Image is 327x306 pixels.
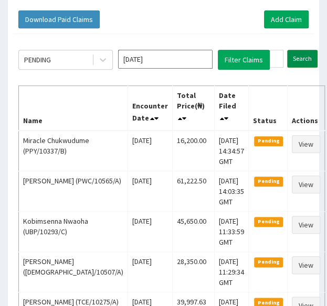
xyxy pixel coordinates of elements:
[118,50,213,69] input: Select Month and Year
[254,257,283,267] span: Pending
[264,10,309,28] a: Add Claim
[19,85,128,130] th: Name
[254,217,283,226] span: Pending
[292,135,320,153] a: View
[173,252,215,292] td: 28,350.00
[19,211,128,252] td: Kobimsenna Nwaoha (UBP/10293/C)
[292,176,320,193] a: View
[173,171,215,211] td: 61,222.50
[218,50,270,70] button: Filter Claims
[254,177,283,186] span: Pending
[270,50,283,68] input: Search by HMO ID
[254,136,283,146] span: Pending
[287,85,324,130] th: Actions
[173,130,215,171] td: 16,200.00
[19,130,128,171] td: Miracle Chukwudume (PPY/10337/B)
[18,10,100,28] button: Download Paid Claims
[128,171,173,211] td: [DATE]
[173,211,215,252] td: 45,650.00
[215,171,249,211] td: [DATE] 14:03:35 GMT
[19,171,128,211] td: [PERSON_NAME] (PWC/10565/A)
[19,252,128,292] td: [PERSON_NAME] ([DEMOGRAPHIC_DATA]/10507/A)
[128,85,173,130] th: Encounter Date
[173,85,215,130] th: Total Price(₦)
[287,50,318,68] input: Search
[215,211,249,252] td: [DATE] 11:33:59 GMT
[215,85,249,130] th: Date Filed
[249,85,288,130] th: Status
[24,54,51,65] div: PENDING
[128,130,173,171] td: [DATE]
[292,256,320,274] a: View
[215,252,249,292] td: [DATE] 11:29:34 GMT
[128,252,173,292] td: [DATE]
[128,211,173,252] td: [DATE]
[292,216,320,234] a: View
[215,130,249,171] td: [DATE] 14:34:57 GMT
